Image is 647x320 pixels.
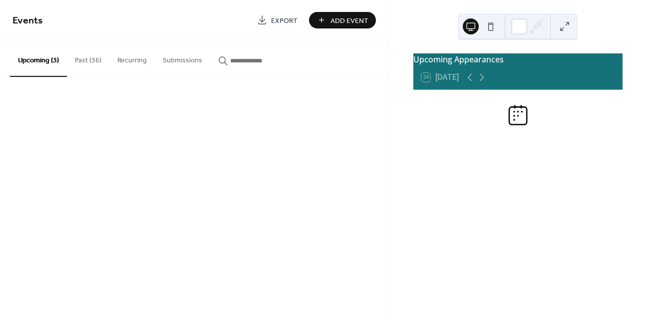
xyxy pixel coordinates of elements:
[67,40,109,76] button: Past (36)
[309,12,376,28] button: Add Event
[12,11,43,30] span: Events
[271,15,298,26] span: Export
[250,12,305,28] a: Export
[330,15,368,26] span: Add Event
[413,53,623,65] div: Upcoming Appearances
[109,40,155,76] button: Recurring
[10,40,67,77] button: Upcoming (3)
[155,40,210,76] button: Submissions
